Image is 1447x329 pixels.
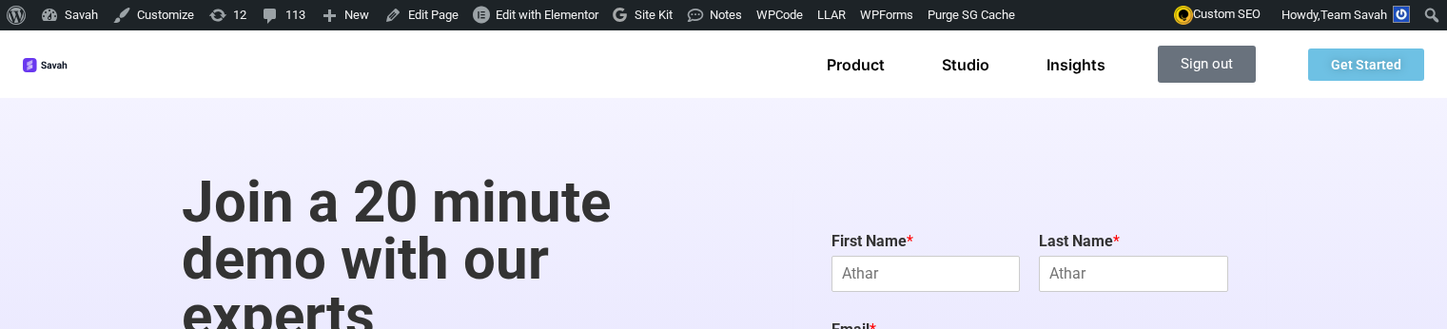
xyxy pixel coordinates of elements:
[831,256,1020,292] input: Athar
[942,55,989,74] a: Studio
[827,55,1105,74] nav: Menu
[1158,46,1256,83] a: Sign out
[1308,48,1424,81] a: Get Started
[1039,232,1227,252] label: Last Name
[1331,58,1401,71] span: Get Started
[831,232,1020,252] label: First Name
[1181,57,1233,71] span: Sign out
[827,55,885,74] a: Product
[635,8,673,22] span: Site Kit
[1352,238,1447,329] iframe: Chat Widget
[1046,55,1105,74] a: Insights
[1039,256,1227,292] input: Athar
[1320,8,1387,22] span: Team Savah
[496,8,598,22] span: Edit with Elementor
